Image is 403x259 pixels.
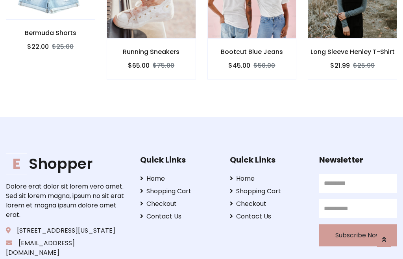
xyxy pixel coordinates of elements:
p: [EMAIL_ADDRESS][DOMAIN_NAME] [6,239,128,257]
a: Contact Us [230,212,308,221]
del: $25.99 [353,61,375,70]
h6: Running Sneakers [107,48,196,55]
h6: $21.99 [330,62,350,69]
h1: Shopper [6,155,128,173]
del: $25.00 [52,42,74,51]
p: Dolore erat dolor sit lorem vero amet. Sed sit lorem magna, ipsum no sit erat lorem et magna ipsu... [6,182,128,220]
a: Checkout [230,199,308,209]
h6: $65.00 [128,62,150,69]
h5: Newsletter [319,155,397,165]
a: Shopping Cart [230,187,308,196]
a: Home [140,174,218,183]
h6: Bootcut Blue Jeans [208,48,296,55]
a: EShopper [6,155,128,173]
p: [STREET_ADDRESS][US_STATE] [6,226,128,235]
h6: Long Sleeve Henley T-Shirt [308,48,397,55]
h5: Quick Links [140,155,218,165]
a: Home [230,174,308,183]
del: $75.00 [153,61,174,70]
h5: Quick Links [230,155,308,165]
h6: $22.00 [27,43,49,50]
a: Shopping Cart [140,187,218,196]
h6: $45.00 [228,62,250,69]
del: $50.00 [253,61,275,70]
button: Subscribe Now [319,224,397,246]
a: Checkout [140,199,218,209]
h6: Bermuda Shorts [6,29,95,37]
span: E [6,153,27,174]
a: Contact Us [140,212,218,221]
